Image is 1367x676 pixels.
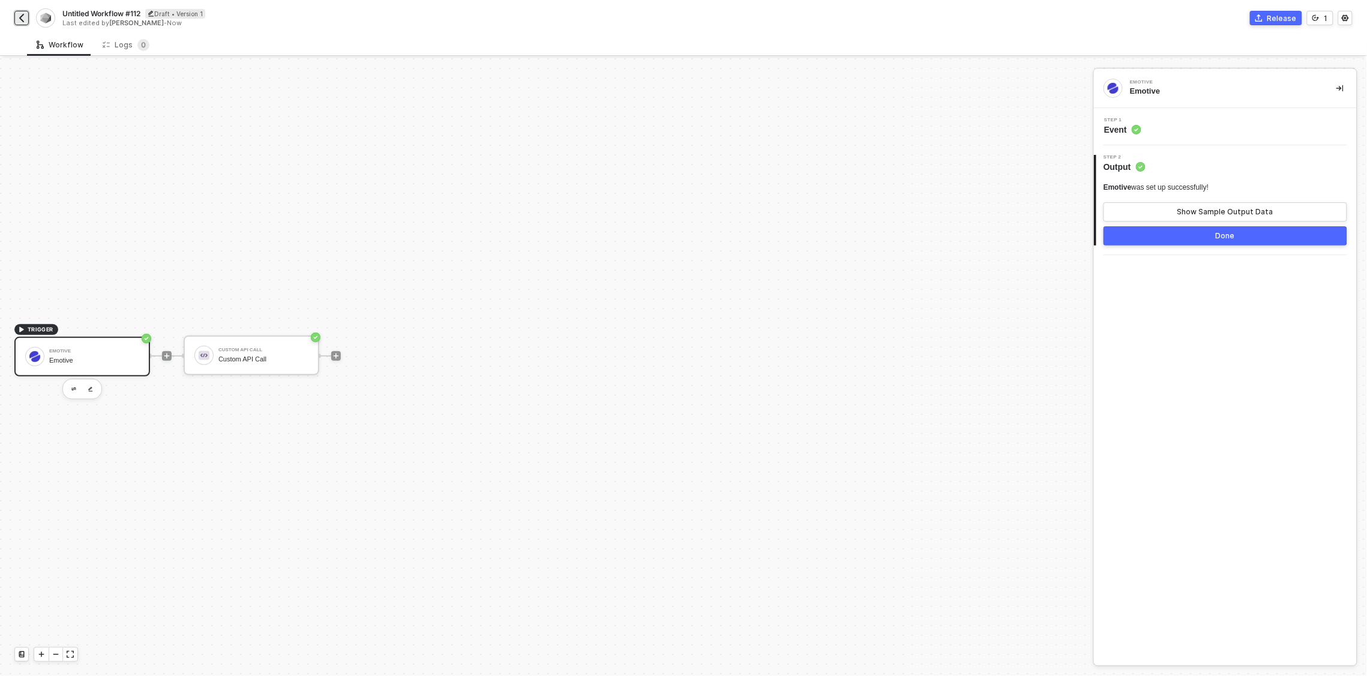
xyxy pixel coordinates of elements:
div: Done [1216,231,1235,241]
span: icon-success-page [311,333,320,342]
div: Step 1Event [1094,118,1357,136]
span: TRIGGER [28,325,53,334]
div: was set up successfully! [1104,183,1209,193]
span: Step 2 [1104,155,1146,160]
button: back [14,11,29,25]
span: Event [1104,124,1141,136]
span: [PERSON_NAME] [109,19,164,27]
img: edit-cred [71,387,76,391]
sup: 0 [137,39,149,51]
img: icon [199,350,209,361]
span: icon-commerce [1255,14,1263,22]
span: Step 1 [1104,118,1141,122]
div: Last edited by - Now [62,19,682,28]
div: Workflow [37,40,83,50]
span: icon-play [163,352,170,360]
button: edit-cred [67,382,81,396]
button: Done [1104,226,1347,246]
span: icon-play [18,326,25,333]
div: Draft • Version 1 [145,9,205,19]
img: integration-icon [40,13,50,23]
div: Show Sample Output Data [1177,207,1273,217]
button: 1 [1307,11,1333,25]
img: edit-cred [88,387,93,392]
div: Emotive [49,357,139,364]
div: Custom API Call [218,355,308,363]
div: Emotive [1130,80,1310,85]
button: Release [1250,11,1302,25]
span: icon-minus [52,651,59,658]
span: icon-settings [1342,14,1349,22]
div: Logs [103,39,149,51]
span: icon-expand [67,651,74,658]
span: icon-versioning [1312,14,1320,22]
div: Emotive [49,349,139,354]
div: 1 [1324,13,1328,23]
span: icon-success-page [142,334,151,343]
div: Custom API Call [218,348,308,352]
span: icon-play [38,651,45,658]
div: Release [1267,13,1297,23]
span: Untitled Workflow #112 [62,8,140,19]
button: edit-cred [83,382,98,396]
span: icon-collapse-right [1336,85,1344,92]
img: icon [29,351,40,362]
span: icon-edit [148,10,154,17]
span: icon-play [332,352,340,360]
div: Emotive [1130,86,1317,97]
span: Emotive [1104,183,1132,192]
button: Show Sample Output Data [1104,202,1347,222]
div: Step 2Output Emotivewas set up successfully!Show Sample Output DataDone [1094,155,1357,246]
img: back [17,13,26,23]
span: Output [1104,161,1146,173]
img: integration-icon [1108,83,1119,94]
